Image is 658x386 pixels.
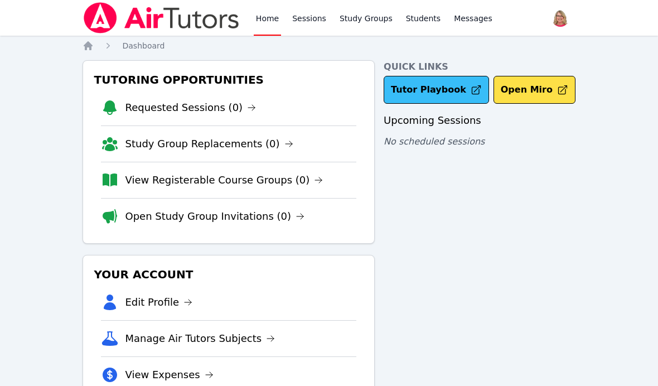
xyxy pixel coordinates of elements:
h4: Quick Links [384,60,575,74]
button: Open Miro [493,76,575,104]
a: Requested Sessions (0) [125,100,257,115]
a: Open Study Group Invitations (0) [125,209,305,224]
span: Dashboard [123,41,165,50]
a: Tutor Playbook [384,76,489,104]
h3: Your Account [92,264,366,284]
a: Edit Profile [125,295,193,310]
h3: Tutoring Opportunities [92,70,366,90]
a: View Expenses [125,367,214,383]
a: Manage Air Tutors Subjects [125,331,275,346]
span: Messages [454,13,492,24]
span: No scheduled sessions [384,136,485,147]
nav: Breadcrumb [83,40,576,51]
img: Air Tutors [83,2,240,33]
a: Study Group Replacements (0) [125,136,293,152]
h3: Upcoming Sessions [384,113,575,128]
a: Dashboard [123,40,165,51]
a: View Registerable Course Groups (0) [125,172,323,188]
